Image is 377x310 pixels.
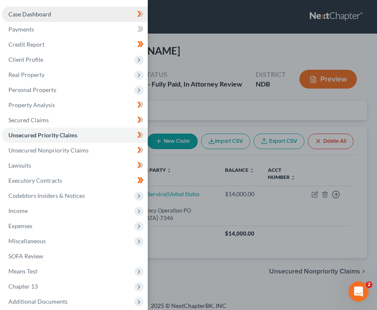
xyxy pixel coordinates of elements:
[366,281,372,288] span: 2
[8,86,56,93] span: Personal Property
[2,143,148,158] a: Unsecured Nonpriority Claims
[2,97,148,113] a: Property Analysis
[8,222,32,229] span: Expenses
[8,162,31,169] span: Lawsuits
[8,131,77,139] span: Unsecured Priority Claims
[348,281,369,302] iframe: Intercom live chat
[8,298,68,305] span: Additional Documents
[8,177,62,184] span: Executory Contracts
[2,113,148,128] a: Secured Claims
[2,37,148,52] a: Credit Report
[2,173,148,188] a: Executory Contracts
[8,26,34,33] span: Payments
[8,56,43,63] span: Client Profile
[8,41,45,48] span: Credit Report
[8,147,89,154] span: Unsecured Nonpriority Claims
[2,249,148,264] a: SOFA Review
[8,192,85,199] span: Codebtors Insiders & Notices
[8,237,46,244] span: Miscellaneous
[2,158,148,173] a: Lawsuits
[8,71,45,78] span: Real Property
[2,22,148,37] a: Payments
[8,116,49,123] span: Secured Claims
[8,11,51,18] span: Case Dashboard
[8,101,55,108] span: Property Analysis
[8,207,28,214] span: Income
[2,128,148,143] a: Unsecured Priority Claims
[8,268,37,275] span: Means Test
[8,283,38,290] span: Chapter 13
[2,7,148,22] a: Case Dashboard
[8,252,43,260] span: SOFA Review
